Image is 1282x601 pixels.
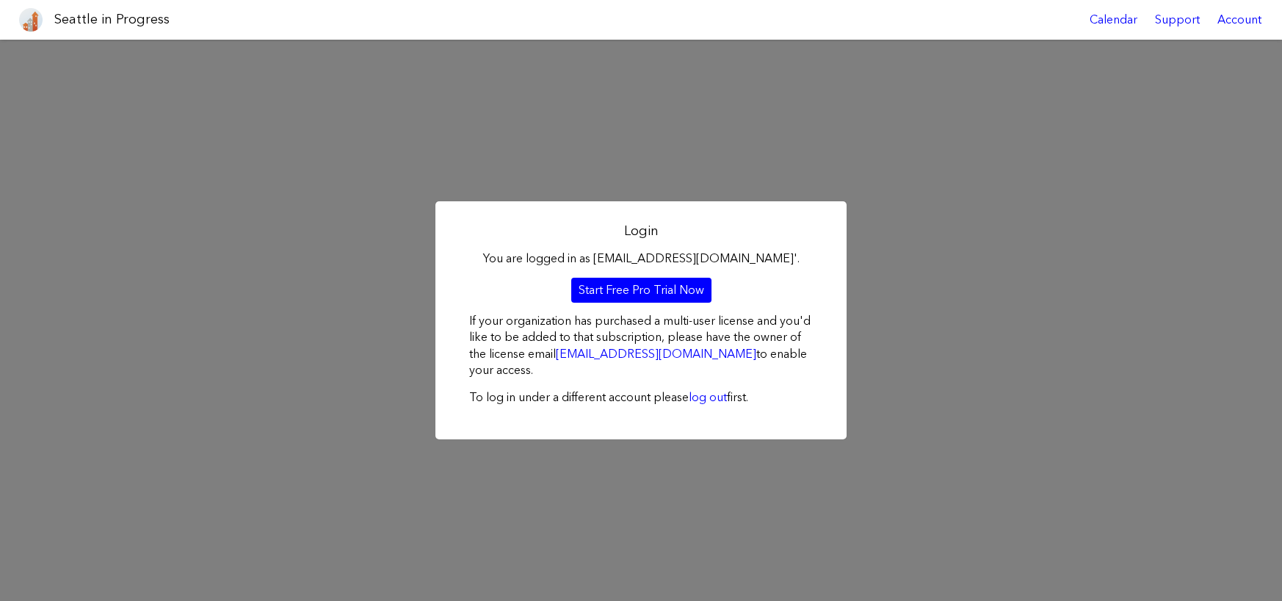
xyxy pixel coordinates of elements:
[54,10,170,29] h1: Seattle in Progress
[689,390,727,404] a: log out
[469,389,813,406] p: To log in under a different account please first.
[469,313,813,379] p: If your organization has purchased a multi-user license and you'd like to be added to that subscr...
[469,222,813,240] h2: Login
[19,8,43,32] img: favicon-96x96.png
[556,347,756,361] a: [EMAIL_ADDRESS][DOMAIN_NAME]
[469,251,813,267] p: You are logged in as [EMAIL_ADDRESS][DOMAIN_NAME]'.
[571,278,711,303] a: Start Free Pro Trial Now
